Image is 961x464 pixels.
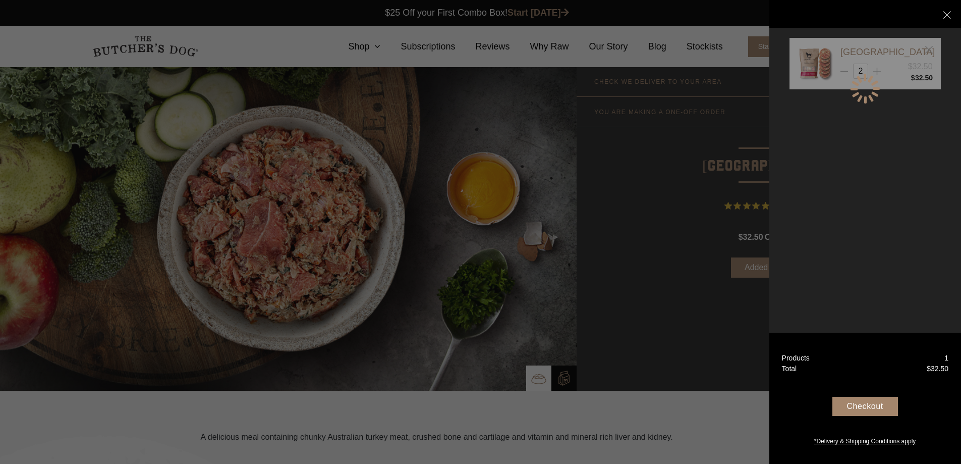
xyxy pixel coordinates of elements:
[927,365,948,373] bdi: 32.50
[782,364,797,374] div: Total
[832,397,898,416] div: Checkout
[769,434,961,446] a: *Delivery & Shipping Conditions apply
[769,333,961,464] a: Products 1 Total $32.50 Checkout
[782,353,810,364] div: Products
[944,353,948,364] div: 1
[927,365,931,373] span: $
